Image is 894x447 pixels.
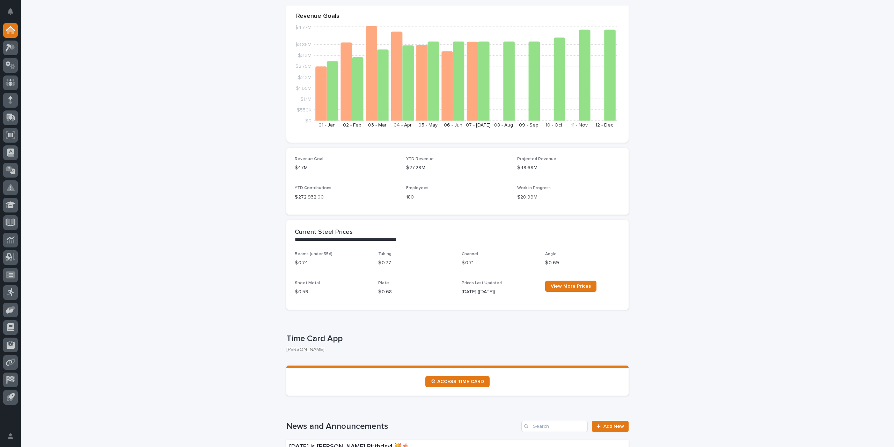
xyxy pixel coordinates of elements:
[295,25,312,30] tspan: $4.77M
[296,86,312,91] tspan: $1.65M
[296,13,619,20] p: Revenue Goals
[521,421,588,432] input: Search
[462,252,478,256] span: Channel
[462,288,537,296] p: [DATE] ([DATE])
[295,194,398,201] p: $ 272,932.00
[545,281,596,292] a: View More Prices
[406,164,509,172] p: $27.29M
[517,186,551,190] span: Work in Progress
[517,157,556,161] span: Projected Revenue
[406,194,509,201] p: 180
[378,252,391,256] span: Tubing
[295,186,331,190] span: YTD Contributions
[545,259,620,267] p: $ 0.69
[425,376,490,387] a: ⏲ ACCESS TIME CARD
[394,123,412,128] text: 04 - Apr
[431,379,484,384] span: ⏲ ACCESS TIME CARD
[298,75,312,80] tspan: $2.2M
[286,347,623,353] p: [PERSON_NAME]
[462,259,537,267] p: $ 0.71
[298,53,312,58] tspan: $3.3M
[295,164,398,172] p: $47M
[295,259,370,267] p: $ 0.74
[318,123,336,128] text: 01 - Jan
[595,123,613,128] text: 12 - Dec
[368,123,387,128] text: 03 - Mar
[551,284,591,289] span: View More Prices
[295,281,320,285] span: Sheet Metal
[378,259,453,267] p: $ 0.77
[295,288,370,296] p: $ 0.59
[295,64,312,69] tspan: $2.75M
[517,194,620,201] p: $20.99M
[295,157,323,161] span: Revenue Goal
[571,123,588,128] text: 11 - Nov
[519,123,538,128] text: 09 - Sep
[295,252,332,256] span: Beams (under 55#)
[444,123,462,128] text: 06 - Jun
[406,157,434,161] span: YTD Revenue
[297,107,312,112] tspan: $550K
[517,164,620,172] p: $48.69M
[9,8,18,20] div: Notifications
[494,123,513,128] text: 08 - Aug
[305,118,312,123] tspan: $0
[603,424,624,429] span: Add New
[343,123,361,128] text: 02 - Feb
[295,42,312,47] tspan: $3.85M
[295,229,353,236] h2: Current Steel Prices
[378,281,389,285] span: Plate
[378,288,453,296] p: $ 0.68
[592,421,629,432] a: Add New
[286,334,626,344] p: Time Card App
[545,252,557,256] span: Angle
[545,123,562,128] text: 10 - Oct
[462,281,502,285] span: Prices Last Updated
[466,123,491,128] text: 07 - [DATE]
[300,96,312,101] tspan: $1.1M
[418,123,438,128] text: 05 - May
[3,4,18,19] button: Notifications
[406,186,428,190] span: Employees
[286,421,519,432] h1: News and Announcements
